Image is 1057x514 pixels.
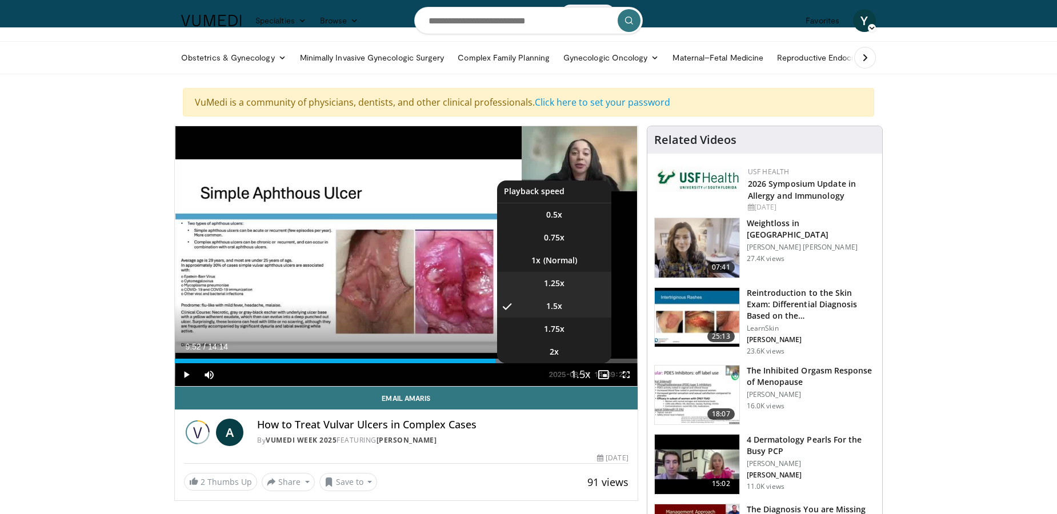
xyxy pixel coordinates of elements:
a: 07:41 Weightloss in [GEOGRAPHIC_DATA] [PERSON_NAME] [PERSON_NAME] 27.4K views [654,218,875,278]
input: Search topics, interventions [414,7,643,34]
div: [DATE] [748,202,873,212]
p: 27.4K views [747,254,784,263]
p: [PERSON_NAME] [747,390,875,399]
a: Specialties [249,9,313,32]
a: 25:13 Reintroduction to the Skin Exam: Differential Diagnosis Based on the… LearnSkin [PERSON_NAM... [654,287,875,356]
button: Share [262,473,315,491]
a: A [216,419,243,446]
video-js: Video Player [175,126,638,387]
p: LearnSkin [747,324,875,333]
p: [PERSON_NAME] [747,459,875,468]
img: 6ba8804a-8538-4002-95e7-a8f8012d4a11.png.150x105_q85_autocrop_double_scale_upscale_version-0.2.jpg [656,167,742,192]
p: 11.0K views [747,482,784,491]
span: / [203,342,206,351]
span: 2 [201,476,205,487]
button: Enable picture-in-picture mode [592,363,615,386]
a: [PERSON_NAME] [377,435,437,445]
img: 9983fed1-7565-45be-8934-aef1103ce6e2.150x105_q85_crop-smart_upscale.jpg [655,218,739,278]
button: Mute [198,363,221,386]
button: Play [175,363,198,386]
a: Minimally Invasive Gynecologic Surgery [293,46,451,69]
a: Obstetrics & Gynecology [174,46,293,69]
div: By FEATURING [257,435,628,445]
a: 2026 Symposium Update in Allergy and Immunology [748,178,856,201]
img: 283c0f17-5e2d-42ba-a87c-168d447cdba4.150x105_q85_crop-smart_upscale.jpg [655,366,739,425]
span: 1.5x [546,300,562,312]
a: Maternal–Fetal Medicine [666,46,770,69]
button: Fullscreen [615,363,638,386]
a: Complex Family Planning [451,46,556,69]
div: [DATE] [597,453,628,463]
img: 04c704bc-886d-4395-b463-610399d2ca6d.150x105_q85_crop-smart_upscale.jpg [655,435,739,494]
span: 2x [550,346,559,358]
p: 16.0K views [747,401,784,411]
a: Reproductive Endocrinology & [MEDICAL_DATA] [770,46,962,69]
a: USF Health [748,167,790,176]
span: 1.25x [544,278,564,289]
span: 0.75x [544,232,564,243]
h4: Related Videos [654,133,736,147]
p: [PERSON_NAME] [747,471,875,480]
a: 15:02 4 Dermatology Pearls For the Busy PCP [PERSON_NAME] [PERSON_NAME] 11.0K views [654,434,875,495]
span: 1.75x [544,323,564,335]
img: 022c50fb-a848-4cac-a9d8-ea0906b33a1b.150x105_q85_crop-smart_upscale.jpg [655,288,739,347]
span: 18:07 [707,408,735,420]
span: 25:13 [707,331,735,342]
span: 15:02 [707,478,735,489]
span: 9:52 [185,342,201,351]
img: Vumedi Week 2025 [184,419,211,446]
a: Y [853,9,876,32]
button: Save to [319,473,378,491]
a: Browse [313,9,366,32]
div: Progress Bar [175,359,638,363]
div: VuMedi is a community of physicians, dentists, and other clinical professionals. [183,88,874,117]
h3: The Inhibited Orgasm Response of Menopause [747,365,875,388]
button: Playback Rate [569,363,592,386]
span: 91 views [587,475,628,489]
h3: Weightloss in [GEOGRAPHIC_DATA] [747,218,875,240]
a: Email Amaris [175,387,638,409]
a: Vumedi Week 2025 [266,435,337,445]
h3: Reintroduction to the Skin Exam: Differential Diagnosis Based on the… [747,287,875,322]
p: [PERSON_NAME] [747,335,875,344]
p: 23.6K views [747,347,784,356]
span: 07:41 [707,262,735,273]
a: Favorites [799,9,846,32]
h4: How to Treat Vulvar Ulcers in Complex Cases [257,419,628,431]
span: 0.5x [546,209,562,220]
img: VuMedi Logo [181,15,242,26]
a: Click here to set your password [535,96,670,109]
p: [PERSON_NAME] [PERSON_NAME] [747,243,875,252]
a: Gynecologic Oncology [556,46,666,69]
span: 14:14 [208,342,228,351]
a: 18:07 The Inhibited Orgasm Response of Menopause [PERSON_NAME] 16.0K views [654,365,875,425]
span: 1x [531,255,540,266]
a: 2 Thumbs Up [184,473,257,491]
h3: 4 Dermatology Pearls For the Busy PCP [747,434,875,457]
